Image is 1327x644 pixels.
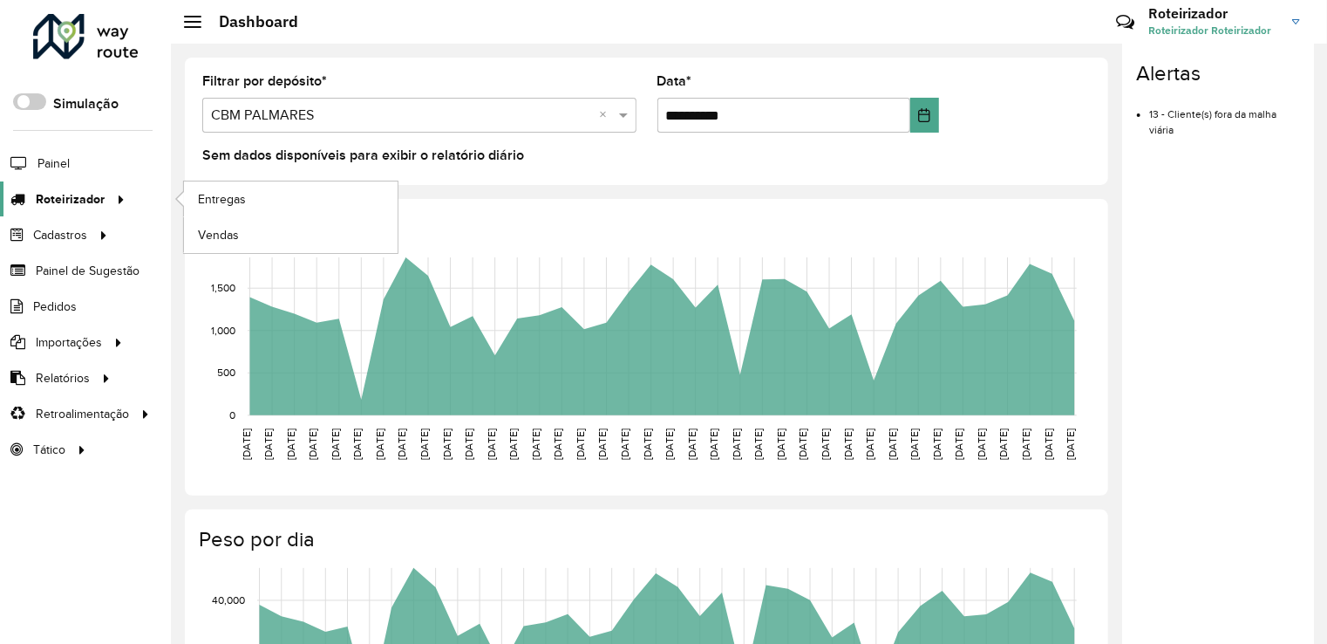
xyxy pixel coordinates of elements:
[575,428,586,460] text: [DATE]
[1148,5,1279,22] h3: Roteirizador
[217,367,235,378] text: 500
[202,71,327,92] label: Filtrar por depósito
[708,428,719,460] text: [DATE]
[597,428,609,460] text: [DATE]
[330,428,341,460] text: [DATE]
[642,428,653,460] text: [DATE]
[419,428,430,460] text: [DATE]
[530,428,541,460] text: [DATE]
[53,93,119,114] label: Simulação
[211,325,235,336] text: 1,000
[1148,23,1279,38] span: Roteirizador Roteirizador
[1020,428,1031,460] text: [DATE]
[887,428,898,460] text: [DATE]
[184,217,398,252] a: Vendas
[864,428,875,460] text: [DATE]
[657,71,692,92] label: Data
[211,282,235,293] text: 1,500
[663,428,675,460] text: [DATE]
[37,154,70,173] span: Painel
[36,190,105,209] span: Roteirizador
[486,428,497,460] text: [DATE]
[229,409,235,421] text: 0
[199,216,1091,242] h4: Capacidade por dia
[351,428,363,460] text: [DATE]
[931,428,943,460] text: [DATE]
[397,428,408,460] text: [DATE]
[262,428,274,460] text: [DATE]
[33,298,77,316] span: Pedidos
[976,428,987,460] text: [DATE]
[307,428,318,460] text: [DATE]
[775,428,786,460] text: [DATE]
[910,98,940,133] button: Choose Date
[201,12,298,31] h2: Dashboard
[184,182,398,216] a: Entregas
[285,428,296,460] text: [DATE]
[1106,3,1144,41] a: Contato Rápido
[619,428,630,460] text: [DATE]
[954,428,965,460] text: [DATE]
[552,428,563,460] text: [DATE]
[199,527,1091,552] h4: Peso por dia
[33,226,87,244] span: Cadastros
[374,428,385,460] text: [DATE]
[36,405,129,423] span: Retroalimentação
[202,145,524,166] label: Sem dados disponíveis para exibir o relatório diário
[820,428,831,460] text: [DATE]
[600,105,615,126] span: Clear all
[1149,93,1300,138] li: 13 - Cliente(s) fora da malha viária
[198,226,239,244] span: Vendas
[198,190,246,209] span: Entregas
[441,428,453,460] text: [DATE]
[798,428,809,460] text: [DATE]
[212,594,245,606] text: 40,000
[463,428,474,460] text: [DATE]
[753,428,765,460] text: [DATE]
[1043,428,1054,460] text: [DATE]
[998,428,1010,460] text: [DATE]
[36,262,140,280] span: Painel de Sugestão
[36,369,90,387] span: Relatórios
[241,428,252,460] text: [DATE]
[686,428,698,460] text: [DATE]
[507,428,519,460] text: [DATE]
[1065,428,1076,460] text: [DATE]
[36,333,102,352] span: Importações
[33,441,65,459] span: Tático
[842,428,854,460] text: [DATE]
[908,428,920,460] text: [DATE]
[1136,61,1300,86] h4: Alertas
[731,428,742,460] text: [DATE]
